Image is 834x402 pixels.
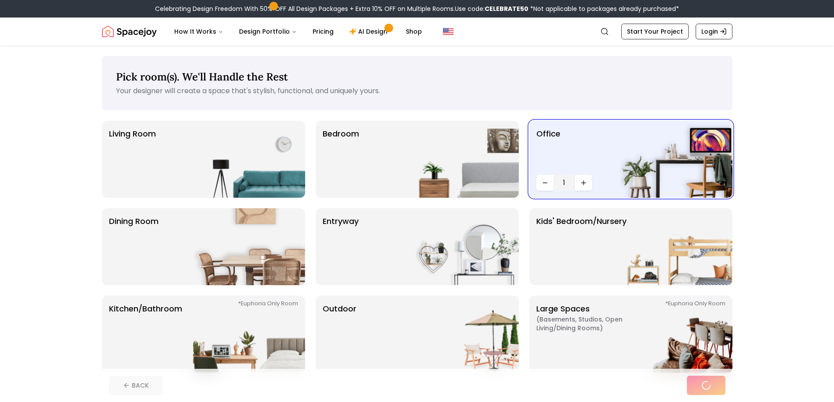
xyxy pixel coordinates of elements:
a: Start Your Project [621,24,689,39]
p: Large Spaces [536,303,646,366]
button: How It Works [167,23,230,40]
div: Celebrating Design Freedom With 50% OFF All Design Packages + Extra 10% OFF on Multiple Rooms. [155,4,679,13]
a: Login [696,24,732,39]
p: entryway [323,215,359,278]
img: Large Spaces *Euphoria Only [620,296,732,373]
p: Kids' Bedroom/Nursery [536,215,626,278]
span: 1 [557,178,571,188]
nav: Main [167,23,429,40]
img: Spacejoy Logo [102,23,157,40]
nav: Global [102,17,732,45]
img: Kitchen/Bathroom *Euphoria Only [193,296,305,373]
span: Pick room(s). We'll Handle the Rest [116,70,288,84]
img: entryway [407,208,519,285]
p: Outdoor [323,303,356,366]
a: Shop [399,23,429,40]
img: Outdoor [407,296,519,373]
img: Kids' Bedroom/Nursery [620,208,732,285]
img: Dining Room [193,208,305,285]
a: Spacejoy [102,23,157,40]
p: Office [536,128,560,171]
img: Office [620,121,732,198]
p: Bedroom [323,128,359,191]
p: Living Room [109,128,156,191]
p: Kitchen/Bathroom [109,303,182,366]
span: Use code: [455,4,528,13]
img: Bedroom [407,121,519,198]
p: Your designer will create a space that's stylish, functional, and uniquely yours. [116,86,718,96]
button: Increase quantity [575,175,592,191]
button: Design Portfolio [232,23,304,40]
span: *Not applicable to packages already purchased* [528,4,679,13]
a: Pricing [306,23,341,40]
a: AI Design [342,23,397,40]
span: ( Basements, Studios, Open living/dining rooms ) [536,315,646,332]
img: United States [443,26,454,37]
button: Decrease quantity [536,175,554,191]
p: Dining Room [109,215,158,278]
img: Living Room [193,121,305,198]
b: CELEBRATE50 [485,4,528,13]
